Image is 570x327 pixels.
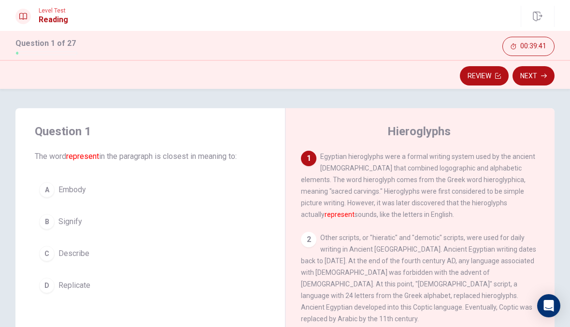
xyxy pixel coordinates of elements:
span: Replicate [58,280,90,291]
h1: Reading [39,14,68,26]
div: 2 [301,232,316,247]
button: 00:39:41 [502,37,555,56]
font: represent [325,211,355,218]
h4: Question 1 [35,124,266,139]
button: AEmbody [35,178,266,202]
button: DReplicate [35,273,266,298]
button: Review [460,66,509,85]
span: Describe [58,248,89,259]
div: Open Intercom Messenger [537,294,560,317]
button: CDescribe [35,242,266,266]
span: Signify [58,216,82,227]
div: B [39,214,55,229]
span: Embody [58,184,86,196]
div: D [39,278,55,293]
div: C [39,246,55,261]
button: BSignify [35,210,266,234]
font: represent [66,152,99,161]
div: 1 [301,151,316,166]
div: A [39,182,55,198]
span: The word in the paragraph is closest in meaning to: [35,151,266,162]
h4: Hieroglyphs [387,124,451,139]
h1: Question 1 of 27 [15,38,77,49]
button: Next [513,66,555,85]
span: Other scripts, or "hieratic" and "demotic" scripts, were used for daily writing in Ancient [GEOGR... [301,234,536,323]
span: 00:39:41 [520,43,546,50]
span: Egyptian hieroglyphs were a formal writing system used by the ancient [DEMOGRAPHIC_DATA] that com... [301,153,535,218]
span: Level Test [39,7,68,14]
